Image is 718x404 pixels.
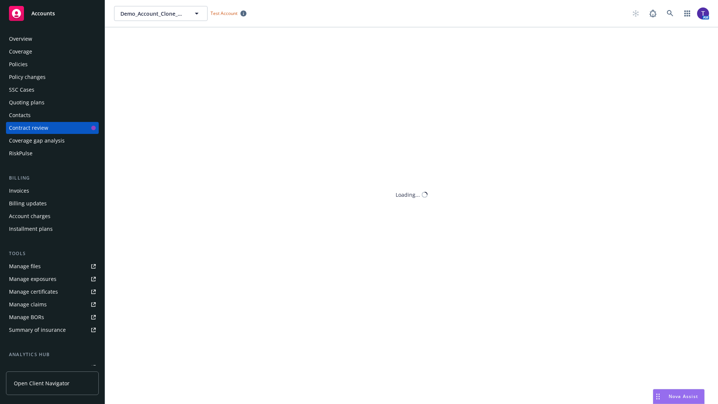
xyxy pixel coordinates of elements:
a: Policy changes [6,71,99,83]
a: Manage exposures [6,273,99,285]
div: Manage exposures [9,273,56,285]
div: Manage claims [9,299,47,310]
a: Policies [6,58,99,70]
a: Search [663,6,678,21]
span: Demo_Account_Clone_QA_CR_Tests_Client [120,10,185,18]
a: Quoting plans [6,97,99,108]
a: SSC Cases [6,84,99,96]
div: Manage BORs [9,311,44,323]
div: Tools [6,250,99,257]
a: Loss summary generator [6,361,99,373]
a: Report a Bug [645,6,660,21]
img: photo [697,7,709,19]
div: Invoices [9,185,29,197]
span: Test Account [211,10,237,16]
div: Analytics hub [6,351,99,358]
a: Billing updates [6,198,99,209]
a: Contacts [6,109,99,121]
span: Open Client Navigator [14,379,70,387]
a: RiskPulse [6,147,99,159]
a: Overview [6,33,99,45]
div: Policy changes [9,71,46,83]
div: Contract review [9,122,48,134]
a: Accounts [6,3,99,24]
a: Summary of insurance [6,324,99,336]
button: Demo_Account_Clone_QA_CR_Tests_Client [114,6,208,21]
a: Installment plans [6,223,99,235]
button: Nova Assist [653,389,705,404]
span: Accounts [31,10,55,16]
div: Coverage [9,46,32,58]
div: Loading... [396,191,420,199]
a: Start snowing [628,6,643,21]
div: Summary of insurance [9,324,66,336]
a: Coverage [6,46,99,58]
div: Billing [6,174,99,182]
a: Manage certificates [6,286,99,298]
a: Contract review [6,122,99,134]
a: Coverage gap analysis [6,135,99,147]
div: Billing updates [9,198,47,209]
div: Installment plans [9,223,53,235]
span: Nova Assist [669,393,698,400]
a: Account charges [6,210,99,222]
div: Loss summary generator [9,361,71,373]
div: Coverage gap analysis [9,135,65,147]
div: Account charges [9,210,50,222]
a: Manage claims [6,299,99,310]
a: Manage BORs [6,311,99,323]
a: Manage files [6,260,99,272]
a: Invoices [6,185,99,197]
div: Manage certificates [9,286,58,298]
a: Switch app [680,6,695,21]
div: Quoting plans [9,97,45,108]
div: RiskPulse [9,147,33,159]
div: Drag to move [653,389,663,404]
div: SSC Cases [9,84,34,96]
span: Test Account [208,9,249,17]
div: Contacts [9,109,31,121]
div: Manage files [9,260,41,272]
div: Overview [9,33,32,45]
div: Policies [9,58,28,70]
